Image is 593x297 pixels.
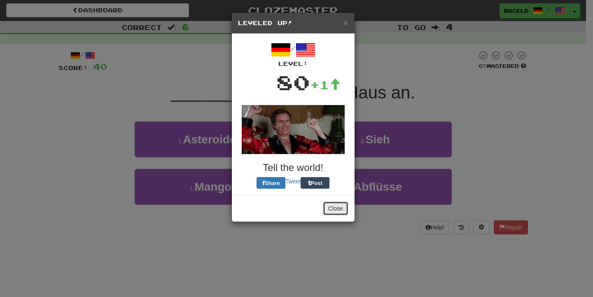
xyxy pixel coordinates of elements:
button: Close [343,18,348,27]
span: × [343,18,348,27]
h5: Leveled Up! [238,19,348,27]
div: 80 [276,68,310,97]
button: Close [323,201,348,215]
div: / [238,40,348,68]
button: Post [301,177,329,189]
button: Share [257,177,285,189]
h3: Tell the world! [238,162,348,173]
div: +1 [310,77,341,93]
a: Tweet [285,178,301,185]
div: Level: [238,60,348,68]
img: will-ferrel-d6c07f94194e19e98823ed86c433f8fc69ac91e84bfcb09b53c9a5692911eaa6.gif [242,105,345,154]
